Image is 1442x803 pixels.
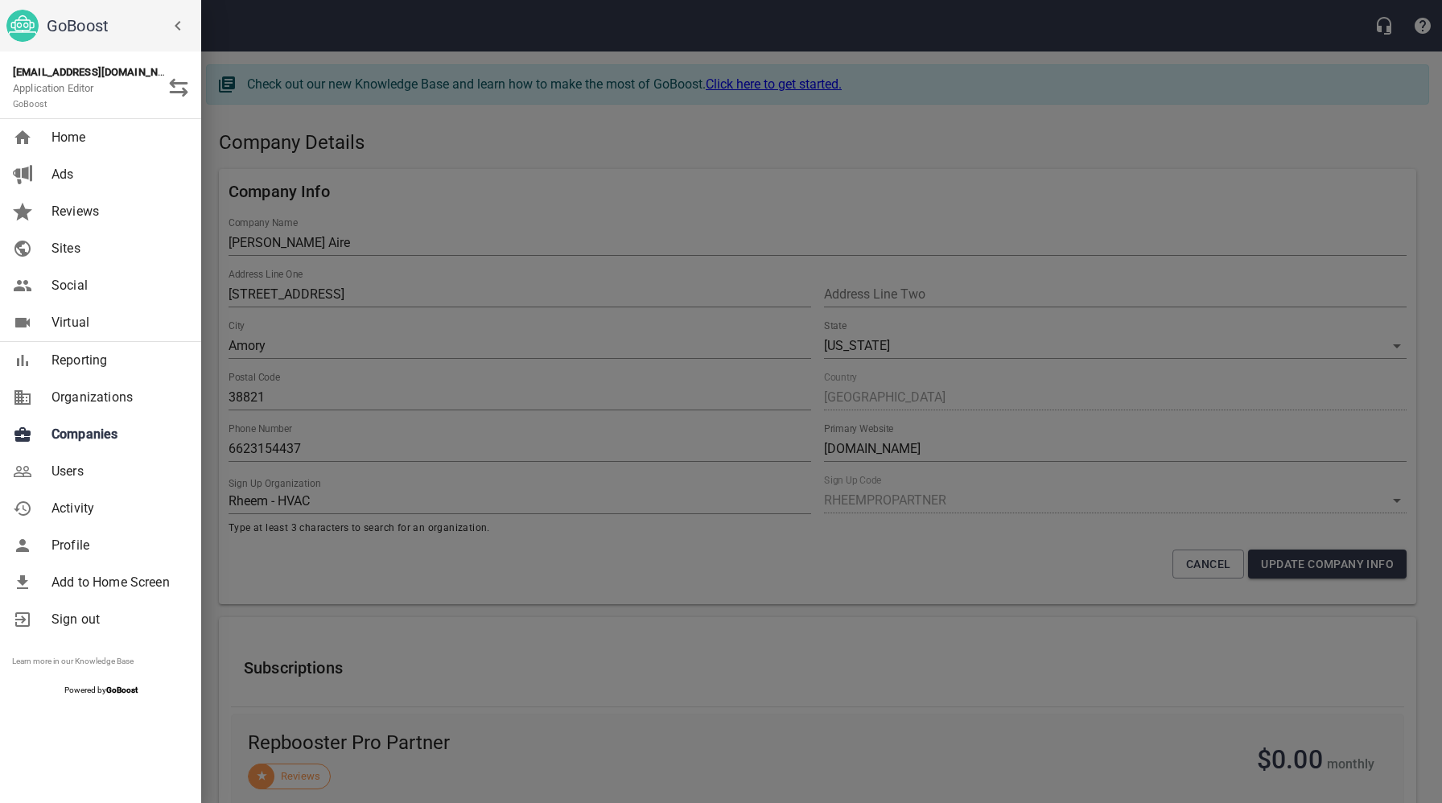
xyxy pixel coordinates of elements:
span: Activity [51,499,182,518]
span: Virtual [51,313,182,332]
img: go_boost_head.png [6,10,39,42]
span: Organizations [51,388,182,407]
span: Sign out [51,610,182,629]
span: Sites [51,239,182,258]
span: Application Editor [13,82,94,110]
a: Learn more in our Knowledge Base [12,657,134,665]
small: GoBoost [13,99,47,109]
span: Add to Home Screen [51,573,182,592]
span: Companies [51,425,182,444]
button: Switch Role [159,68,198,107]
span: Reporting [51,351,182,370]
span: Profile [51,536,182,555]
strong: GoBoost [106,686,138,694]
h6: GoBoost [47,13,195,39]
span: Social [51,276,182,295]
strong: [EMAIL_ADDRESS][DOMAIN_NAME] [13,66,183,78]
span: Ads [51,165,182,184]
span: Powered by [64,686,138,694]
span: Users [51,462,182,481]
span: Home [51,128,182,147]
span: Reviews [51,202,182,221]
